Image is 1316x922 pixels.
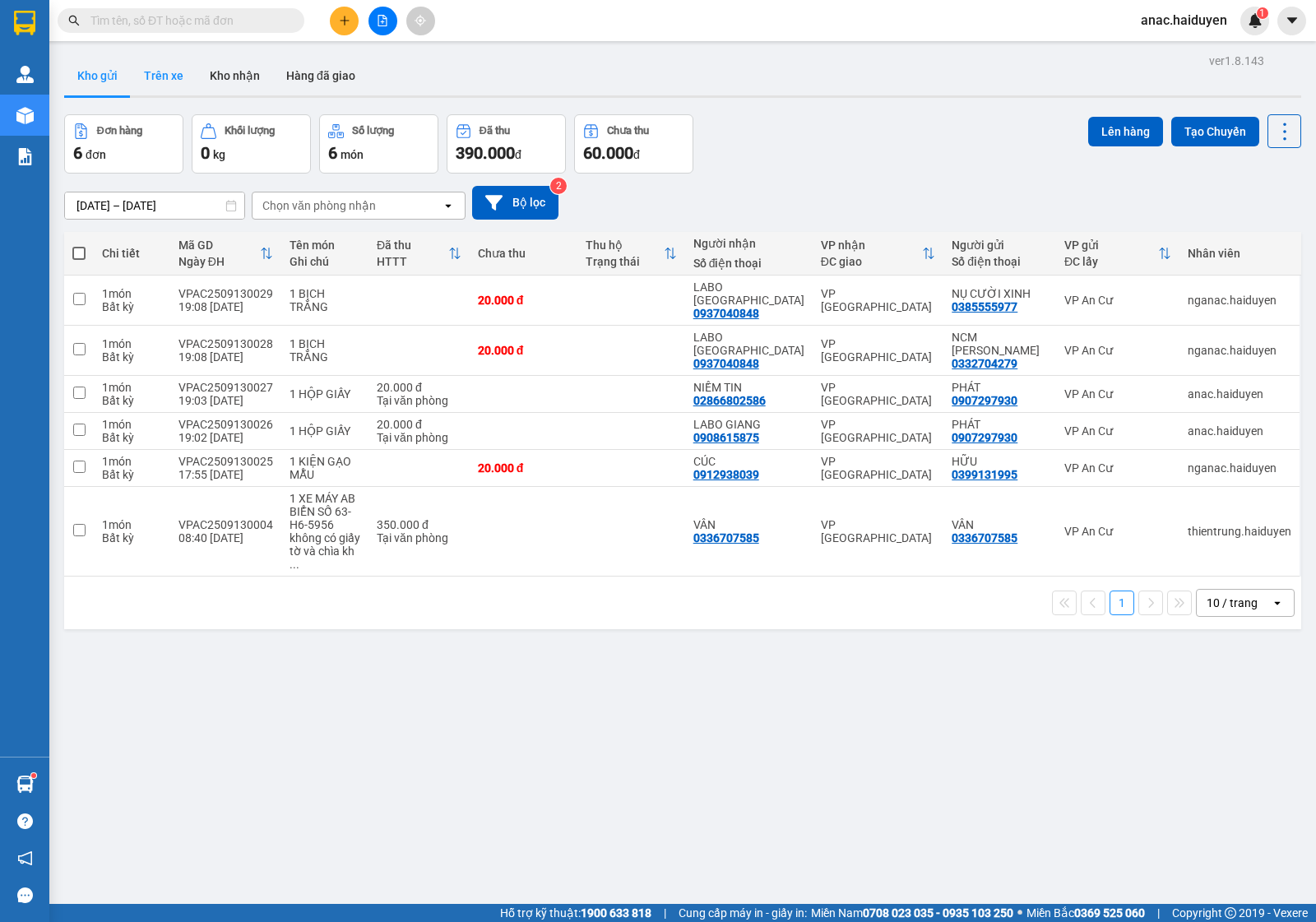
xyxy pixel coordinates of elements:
[14,11,35,35] img: logo-vxr
[1188,387,1291,401] div: anac.haiduyen
[178,455,273,468] div: VPAC2509130025
[102,418,162,431] div: 1 món
[290,531,360,571] div: không có giấy tờ và chìa khóa kèm theo
[102,300,162,313] div: Bất kỳ
[262,197,376,214] div: Chọn văn phòng nhận
[290,558,299,571] span: ...
[821,255,923,268] div: ĐC giao
[577,232,685,276] th: Toggle SortBy
[197,56,273,95] button: Kho nhận
[64,114,183,174] button: Đơn hàng6đơn
[14,34,129,53] div: PHÁT
[693,307,759,320] div: 0937040848
[693,455,804,468] div: CÚC
[178,300,273,313] div: 19:08 [DATE]
[377,255,448,268] div: HTTT
[952,394,1017,407] div: 0907297930
[102,518,162,531] div: 1 món
[1157,904,1160,922] span: |
[339,15,350,26] span: plus
[1056,232,1179,276] th: Toggle SortBy
[31,773,36,778] sup: 1
[633,148,640,161] span: đ
[97,125,142,137] div: Đơn hàng
[821,518,936,544] div: VP [GEOGRAPHIC_DATA]
[586,239,664,252] div: Thu hộ
[478,461,569,475] div: 20.000 đ
[1225,907,1236,919] span: copyright
[368,232,470,276] th: Toggle SortBy
[693,394,766,407] div: 02866802586
[16,107,34,124] img: warehouse-icon
[1188,424,1291,438] div: anac.haiduyen
[102,350,162,364] div: Bất kỳ
[273,56,368,95] button: Hàng đã giao
[141,73,308,96] div: 02866802586
[290,239,360,252] div: Tên món
[1188,247,1291,260] div: Nhân viên
[952,468,1017,481] div: 0399131995
[290,337,360,364] div: 1 BỊCH TRẮNG
[821,418,936,444] div: VP [GEOGRAPHIC_DATA]
[68,15,80,26] span: search
[102,431,162,444] div: Bất kỳ
[178,418,273,431] div: VPAC2509130026
[201,143,210,163] span: 0
[1188,294,1291,307] div: nganac.haiduyen
[102,455,162,468] div: 1 món
[102,531,162,544] div: Bất kỳ
[415,15,426,26] span: aim
[178,531,273,544] div: 08:40 [DATE]
[478,344,569,357] div: 20.000 đ
[472,186,558,220] button: Bộ lọc
[102,287,162,300] div: 1 món
[1248,13,1263,28] img: icon-new-feature
[377,418,461,431] div: 20.000 đ
[178,287,273,300] div: VPAC2509130029
[178,350,273,364] div: 19:08 [DATE]
[377,381,461,394] div: 20.000 đ
[319,114,438,174] button: Số lượng6món
[225,125,275,137] div: Khối lượng
[141,16,180,33] span: Nhận:
[821,239,923,252] div: VP nhận
[1110,591,1134,615] button: 1
[821,337,936,364] div: VP [GEOGRAPHIC_DATA]
[1128,10,1240,30] span: anac.haiduyen
[679,904,807,922] span: Cung cấp máy in - giấy in:
[377,531,461,544] div: Tại văn phòng
[693,381,804,394] div: NIỀM TIN
[952,357,1017,370] div: 0332704279
[1088,117,1163,146] button: Lên hàng
[1074,906,1145,920] strong: 0369 525 060
[863,906,1013,920] strong: 0708 023 035 - 0935 103 250
[290,387,360,401] div: 1 HỘP GIẤY
[1209,52,1264,70] div: ver 1.8.143
[290,492,360,531] div: 1 XE MÁY AB BIỂN SỐ 63-H6-5956
[952,331,1048,357] div: NCM HÒA KHÁNH
[550,178,567,194] sup: 2
[178,255,260,268] div: Ngày ĐH
[290,287,360,313] div: 1 BỊCH TRẮNG
[693,418,804,431] div: LABO GIANG
[1188,344,1291,357] div: nganac.haiduyen
[693,280,804,307] div: LABO NHẬT MỸ
[478,247,569,260] div: Chưa thu
[64,56,131,95] button: Kho gửi
[1207,595,1258,611] div: 10 / trang
[478,294,569,307] div: 20.000 đ
[12,106,132,126] div: 20.000
[1257,7,1268,19] sup: 1
[813,232,944,276] th: Toggle SortBy
[693,531,759,544] div: 0336707585
[17,887,33,903] span: message
[821,287,936,313] div: VP [GEOGRAPHIC_DATA]
[178,239,260,252] div: Mã GD
[16,148,34,165] img: solution-icon
[330,7,359,35] button: plus
[952,455,1048,468] div: HỮU
[1277,7,1306,35] button: caret-down
[178,431,273,444] div: 19:02 [DATE]
[821,381,936,407] div: VP [GEOGRAPHIC_DATA]
[1285,13,1300,28] span: caret-down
